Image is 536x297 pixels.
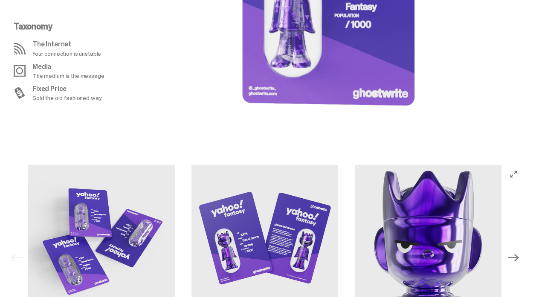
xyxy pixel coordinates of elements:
[504,248,523,267] button: Next
[14,22,134,31] p: Taxonomy
[32,85,101,92] p: Fixed Price
[32,63,104,70] p: Media
[32,94,101,100] p: Sold the old fashioned way
[32,50,101,56] p: Your connection is unstable
[32,72,104,78] p: The medium is the message
[32,41,101,48] p: The Internet
[508,169,519,179] button: View full-screen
